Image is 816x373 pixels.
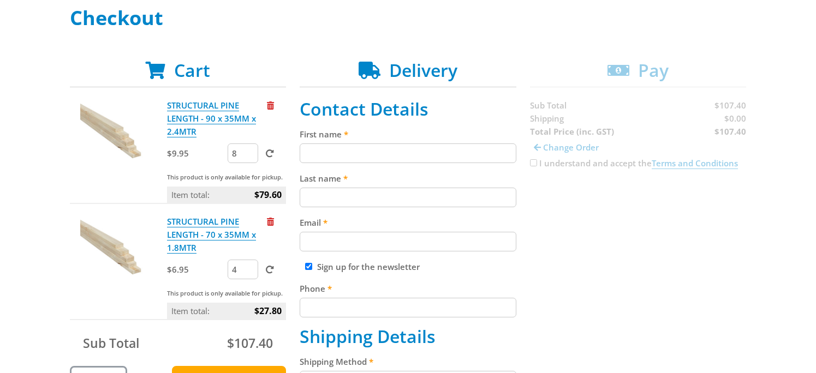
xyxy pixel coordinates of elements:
[300,298,516,317] input: Please enter your telephone number.
[227,334,273,352] span: $107.40
[167,216,256,254] a: STRUCTURAL PINE LENGTH - 70 x 35MM x 1.8MTR
[317,261,420,272] label: Sign up for the newsletter
[267,100,274,111] a: Remove from cart
[80,215,146,280] img: STRUCTURAL PINE LENGTH - 70 x 35MM x 1.8MTR
[167,147,225,160] p: $9.95
[167,100,256,137] a: STRUCTURAL PINE LENGTH - 90 x 35MM x 2.4MTR
[167,171,286,184] p: This product is only available for pickup.
[254,186,282,203] span: $79.60
[300,143,516,163] input: Please enter your first name.
[300,216,516,229] label: Email
[300,326,516,347] h2: Shipping Details
[254,303,282,319] span: $27.80
[83,334,139,352] span: Sub Total
[167,287,286,300] p: This product is only available for pickup.
[167,263,225,276] p: $6.95
[300,232,516,251] input: Please enter your email address.
[300,172,516,185] label: Last name
[167,186,286,203] p: Item total:
[300,128,516,141] label: First name
[300,282,516,295] label: Phone
[167,303,286,319] p: Item total:
[300,188,516,207] input: Please enter your last name.
[174,58,210,82] span: Cart
[267,216,274,227] a: Remove from cart
[300,355,516,368] label: Shipping Method
[80,99,146,164] img: STRUCTURAL PINE LENGTH - 90 x 35MM x 2.4MTR
[300,99,516,119] h2: Contact Details
[70,7,747,29] h1: Checkout
[389,58,457,82] span: Delivery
